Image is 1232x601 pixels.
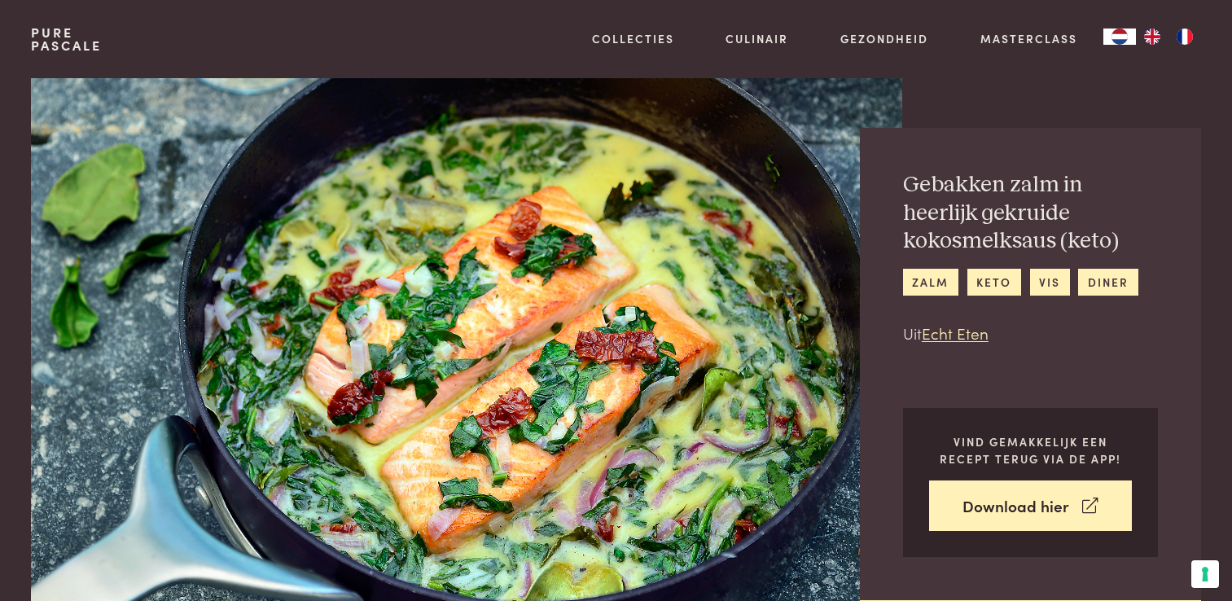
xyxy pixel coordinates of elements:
[726,30,788,47] a: Culinair
[1103,29,1136,45] div: Language
[922,322,989,344] a: Echt Eten
[31,26,102,52] a: PurePascale
[1136,29,1168,45] a: EN
[903,269,958,296] a: zalm
[1168,29,1201,45] a: FR
[31,78,901,601] img: Gebakken zalm in heerlijk gekruide kokosmelksaus (keto)
[980,30,1077,47] a: Masterclass
[1078,269,1138,296] a: diner
[1103,29,1201,45] aside: Language selected: Nederlands
[1136,29,1201,45] ul: Language list
[903,171,1158,256] h2: Gebakken zalm in heerlijk gekruide kokosmelksaus (keto)
[903,322,1158,345] p: Uit
[929,433,1132,467] p: Vind gemakkelijk een recept terug via de app!
[967,269,1021,296] a: keto
[1103,29,1136,45] a: NL
[1030,269,1070,296] a: vis
[929,480,1132,532] a: Download hier
[592,30,674,47] a: Collecties
[840,30,928,47] a: Gezondheid
[1191,560,1219,588] button: Uw voorkeuren voor toestemming voor trackingtechnologieën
